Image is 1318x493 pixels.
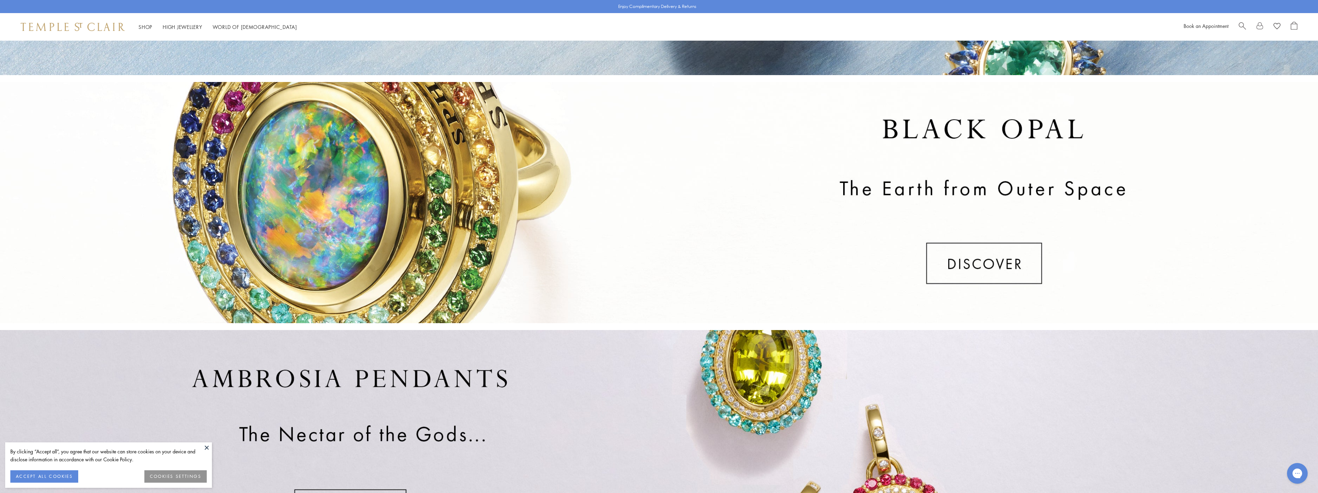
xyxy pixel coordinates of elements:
[1184,22,1228,29] a: Book an Appointment
[163,23,202,30] a: High JewelleryHigh Jewellery
[144,470,207,483] button: COOKIES SETTINGS
[139,23,152,30] a: ShopShop
[1274,22,1280,32] a: View Wishlist
[1291,22,1297,32] a: Open Shopping Bag
[10,448,207,463] div: By clicking “Accept all”, you agree that our website can store cookies on your device and disclos...
[139,23,297,31] nav: Main navigation
[1284,461,1311,486] iframe: Gorgias live chat messenger
[1239,22,1246,32] a: Search
[10,470,78,483] button: ACCEPT ALL COOKIES
[618,3,696,10] p: Enjoy Complimentary Delivery & Returns
[213,23,297,30] a: World of [DEMOGRAPHIC_DATA]World of [DEMOGRAPHIC_DATA]
[21,23,125,31] img: Temple St. Clair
